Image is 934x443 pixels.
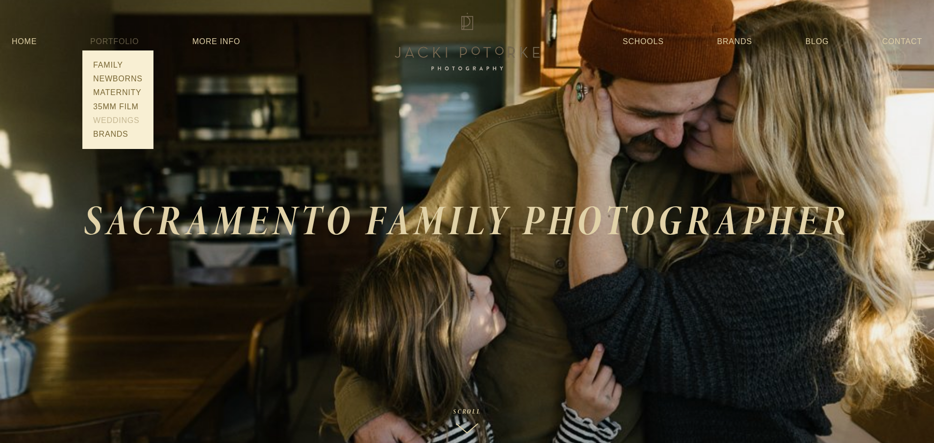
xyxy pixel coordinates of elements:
a: 35mm Film [90,100,146,114]
a: Family [90,58,146,72]
a: Weddings [90,114,146,127]
div: Scroll [453,408,481,415]
a: Schools [623,33,664,50]
a: Brands [90,127,146,141]
a: Newborns [90,72,146,86]
a: Blog [806,33,829,50]
img: Jacki Potorke Sacramento Family Photographer [389,10,546,73]
a: Contact [882,33,922,50]
a: Portfolio [90,37,139,46]
a: Maternity [90,86,146,99]
a: Home [12,33,37,50]
a: Brands [717,33,752,50]
a: More Info [192,33,240,50]
em: SACRAMENTO FAMILY PHOTOGRAPHER [84,192,850,248]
